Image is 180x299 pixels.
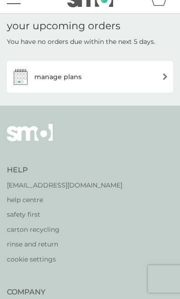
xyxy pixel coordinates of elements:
h4: Company [7,287,92,297]
a: safety first [7,209,122,219]
h3: manage plans [34,72,82,82]
p: You have no orders due within the next 5 days. [7,37,155,47]
a: [EMAIL_ADDRESS][DOMAIN_NAME] [7,180,122,190]
a: cookie settings [7,254,122,264]
h1: your upcoming orders [7,20,120,32]
a: rinse and return [7,239,122,249]
img: arrow right [162,73,169,80]
h4: Help [7,165,122,175]
a: carton recycling [7,224,122,235]
img: smol [7,124,53,155]
a: help centre [7,195,122,205]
